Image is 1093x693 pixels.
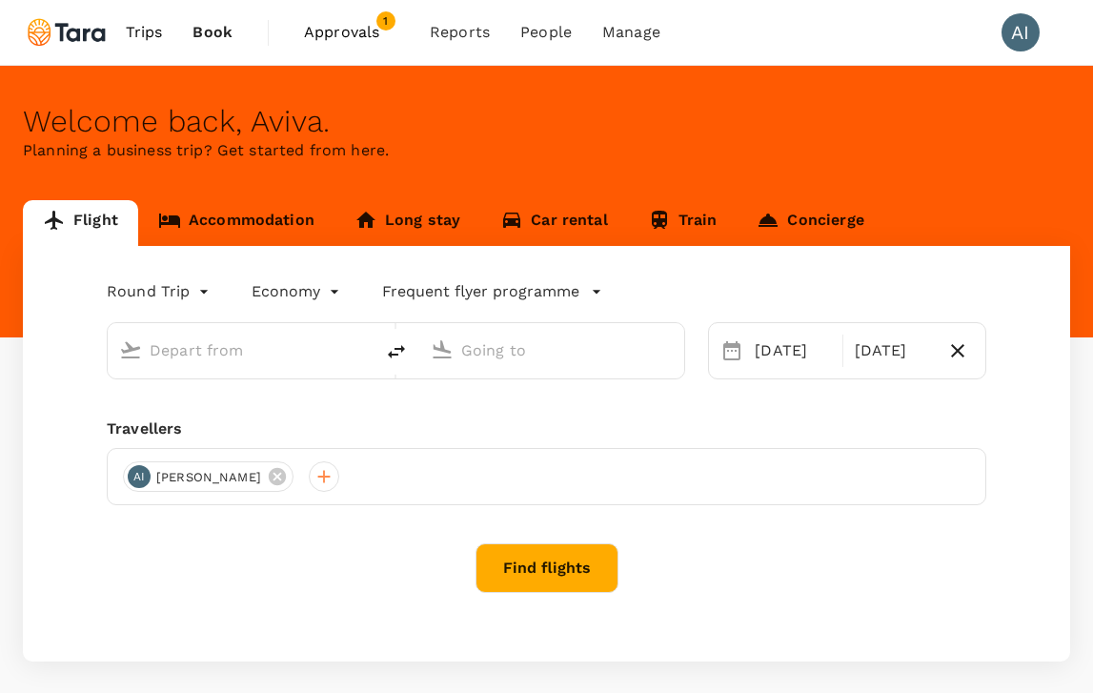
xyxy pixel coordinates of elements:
p: Planning a business trip? Get started from here. [23,139,1070,162]
button: Open [671,348,675,352]
a: Long stay [334,200,480,246]
span: Manage [602,21,660,44]
span: People [520,21,572,44]
a: Car rental [480,200,628,246]
span: 1 [376,11,395,31]
button: Open [360,348,364,352]
span: Reports [430,21,490,44]
img: Tara Climate Ltd [23,11,111,53]
div: [DATE] [747,332,838,370]
span: Book [192,21,233,44]
button: delete [374,329,419,375]
span: Approvals [304,21,399,44]
a: Flight [23,200,138,246]
button: Find flights [476,543,618,593]
div: Economy [252,276,344,307]
span: [PERSON_NAME] [145,468,273,487]
span: Trips [126,21,163,44]
a: Train [628,200,738,246]
p: Frequent flyer programme [382,280,579,303]
div: Round Trip [107,276,213,307]
input: Depart from [150,336,334,365]
div: AI [1002,13,1040,51]
input: Going to [461,336,645,365]
div: AI [128,465,151,488]
div: Welcome back , Aviva . [23,104,1070,139]
div: Travellers [107,418,986,440]
a: Concierge [737,200,883,246]
a: Accommodation [138,200,334,246]
div: AI[PERSON_NAME] [123,461,293,492]
button: Frequent flyer programme [382,280,602,303]
div: [DATE] [847,332,938,370]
